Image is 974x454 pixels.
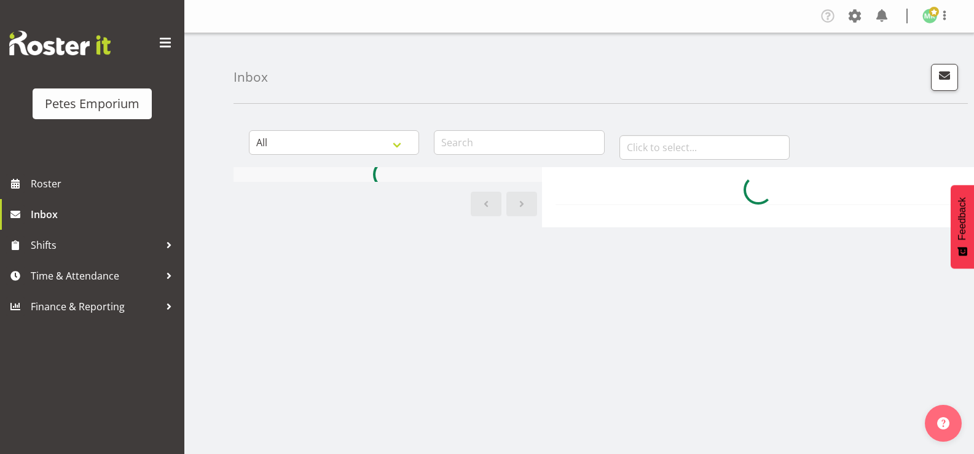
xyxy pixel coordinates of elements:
[957,197,968,240] span: Feedback
[951,185,974,268] button: Feedback - Show survey
[31,297,160,316] span: Finance & Reporting
[922,9,937,23] img: melanie-richardson713.jpg
[31,267,160,285] span: Time & Attendance
[619,135,790,160] input: Click to select...
[31,174,178,193] span: Roster
[937,417,949,429] img: help-xxl-2.png
[234,70,268,84] h4: Inbox
[471,192,501,216] a: Previous page
[506,192,537,216] a: Next page
[45,95,139,113] div: Petes Emporium
[31,236,160,254] span: Shifts
[31,205,178,224] span: Inbox
[9,31,111,55] img: Rosterit website logo
[434,130,604,155] input: Search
